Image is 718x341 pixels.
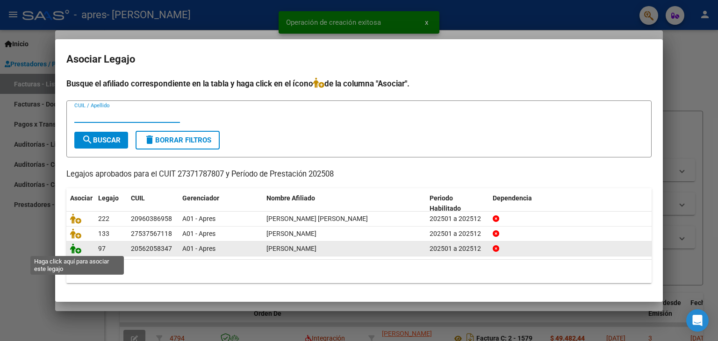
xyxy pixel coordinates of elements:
[430,213,485,224] div: 202501 a 202512
[82,136,121,144] span: Buscar
[263,188,426,219] datatable-header-cell: Nombre Afiliado
[127,188,179,219] datatable-header-cell: CUIL
[144,136,211,144] span: Borrar Filtros
[131,194,145,202] span: CUIL
[266,194,315,202] span: Nombre Afiliado
[66,169,652,180] p: Legajos aprobados para el CUIT 27371787807 y Período de Prestación 202508
[144,134,155,145] mat-icon: delete
[82,134,93,145] mat-icon: search
[94,188,127,219] datatable-header-cell: Legajo
[182,194,219,202] span: Gerenciador
[489,188,652,219] datatable-header-cell: Dependencia
[136,131,220,149] button: Borrar Filtros
[98,194,119,202] span: Legajo
[493,194,532,202] span: Dependencia
[66,50,652,68] h2: Asociar Legajo
[266,230,316,237] span: ALVAREZ RAFAELA
[430,228,485,239] div: 202501 a 202512
[98,215,109,222] span: 222
[74,132,128,149] button: Buscar
[686,309,709,332] div: Open Intercom Messenger
[66,260,652,283] div: 3 registros
[266,215,368,222] span: APARICIO PEREZ SAMUEL ALEXANDER
[98,245,106,252] span: 97
[66,188,94,219] datatable-header-cell: Asociar
[70,194,93,202] span: Asociar
[98,230,109,237] span: 133
[266,245,316,252] span: BARRIOS AGUSTIN EMIR
[182,245,215,252] span: A01 - Apres
[131,243,172,254] div: 20562058347
[131,213,172,224] div: 20960386958
[131,228,172,239] div: 27537567118
[430,243,485,254] div: 202501 a 202512
[66,78,652,90] h4: Busque el afiliado correspondiente en la tabla y haga click en el ícono de la columna "Asociar".
[430,194,461,213] span: Periodo Habilitado
[182,230,215,237] span: A01 - Apres
[179,188,263,219] datatable-header-cell: Gerenciador
[426,188,489,219] datatable-header-cell: Periodo Habilitado
[182,215,215,222] span: A01 - Apres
